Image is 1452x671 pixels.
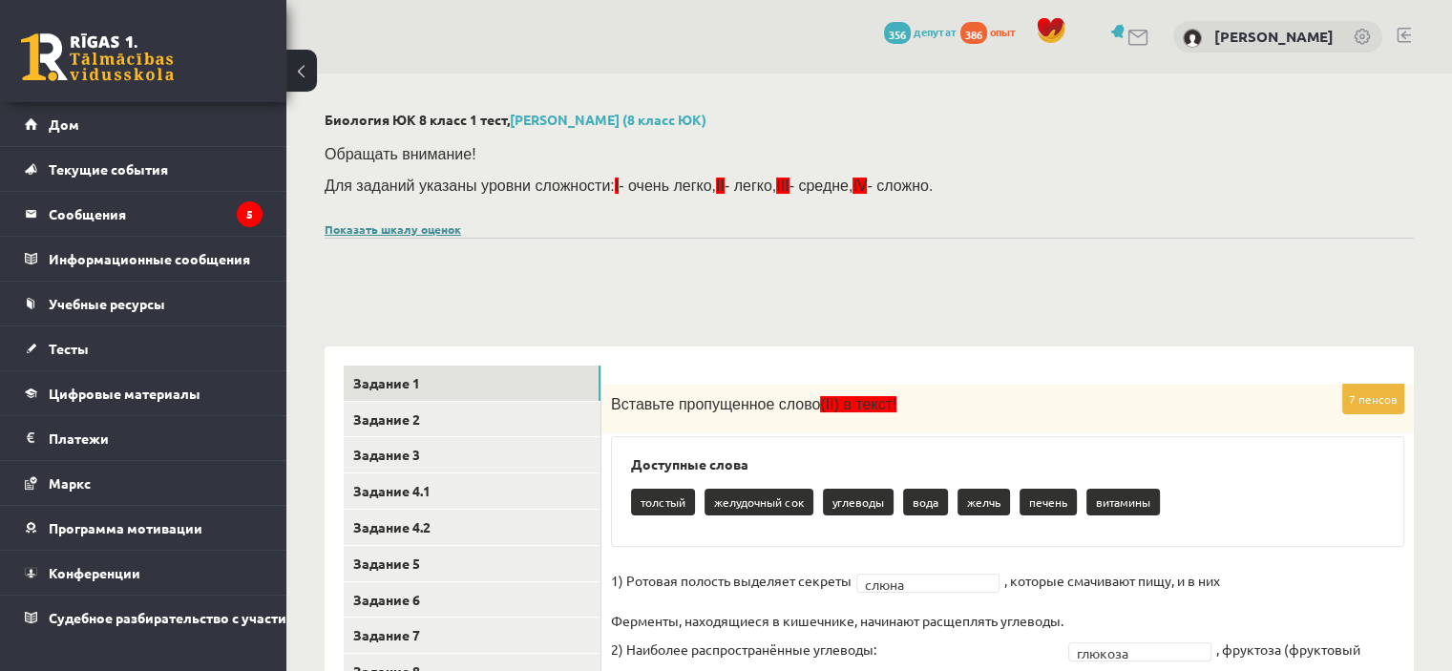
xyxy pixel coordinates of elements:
font: Доступные слова [631,455,748,472]
font: печень [1029,494,1067,510]
a: Конференции [25,551,263,595]
a: Задание 1 [344,366,600,401]
a: Задание 2 [344,402,600,437]
font: , которые смачивают пищу, и в них [1004,572,1220,589]
font: Задание 4.2 [353,518,431,535]
font: - легко, [725,178,776,194]
font: слюна [865,576,904,593]
font: I [615,178,619,194]
font: 386 [965,27,982,42]
a: Рижская 1-я средняя школа заочного обучения [21,33,174,81]
a: Маркс [25,461,263,505]
a: Задание 7 [344,618,600,653]
font: Судебное разбирательство с участием [PERSON_NAME] [49,609,417,626]
font: желудочный сок [714,494,804,510]
a: 386 опыт [960,24,1026,39]
font: депутат [914,24,957,39]
font: углеводы [832,494,884,510]
font: Учебные ресурсы [49,295,165,312]
font: 356 [889,27,906,42]
font: Тесты [49,340,89,357]
font: - очень легко, [619,178,716,194]
a: [PERSON_NAME] (8 класс ЮК) [510,111,706,128]
font: Задание 2 [353,410,420,428]
a: Задание 4.1 [344,473,600,509]
a: Показать шкалу оценок [325,221,461,237]
font: - сложно. [867,178,933,194]
font: (II) в текст! [820,396,896,412]
font: Задание 6 [353,591,420,608]
a: Задание 5 [344,546,600,581]
font: II [716,178,725,194]
font: 1) Ротовая полость выделяет секреты [611,572,852,589]
a: 356 депутат [884,24,957,39]
font: толстый [641,494,685,510]
a: Задание 4.2 [344,510,600,545]
font: Платежи [49,430,109,447]
a: Судебное разбирательство с участием [PERSON_NAME] [25,596,263,640]
font: - средне, [789,178,853,194]
font: Информационные сообщения [49,250,250,267]
font: Маркс [49,474,91,492]
font: желчь [967,494,1000,510]
a: слюна [856,574,1000,593]
font: IV [852,178,867,194]
font: Ферменты, находящиеся в кишечнике, начинают расщеплять углеводы. [611,612,1063,629]
font: Обращать внимание! [325,146,476,162]
font: Задание 4.1 [353,482,431,499]
font: 7 пенсов [1349,391,1398,407]
font: Дом [49,115,79,133]
a: Задание 6 [344,582,600,618]
font: глюкоза [1077,644,1128,661]
font: опыт [990,24,1017,39]
a: Информационные сообщения [25,237,263,281]
font: Сообщения [49,205,126,222]
font: Вставьте пропущенное слово [611,396,820,412]
a: Дом [25,102,263,146]
a: Сообщения5 [25,192,263,236]
font: Задание 3 [353,446,420,463]
a: глюкоза [1068,642,1211,661]
img: Руслан Игнатов [1183,29,1202,48]
font: 2) Наиболее распространённые углеводы: [611,640,876,658]
a: Цифровые материалы [25,371,263,415]
font: Программа мотивации [49,519,202,536]
font: Задание 1 [353,374,420,391]
font: Задание 7 [353,626,420,643]
a: Платежи [25,416,263,460]
font: 5 [246,206,253,221]
font: Для заданий указаны уровни сложности: [325,178,615,194]
a: Программа мотивации [25,506,263,550]
font: витамины [1096,494,1150,510]
a: [PERSON_NAME] [1214,27,1334,46]
font: Текущие события [49,160,168,178]
font: Цифровые материалы [49,385,200,402]
font: Задание 5 [353,555,420,572]
a: Учебные ресурсы [25,282,263,325]
a: Текущие события [25,147,263,191]
font: вода [913,494,938,510]
a: Задание 3 [344,437,600,472]
font: Конференции [49,564,140,581]
a: Тесты [25,326,263,370]
font: III [776,178,789,194]
font: Биология ЮК 8 класс 1 тест, [325,111,510,128]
